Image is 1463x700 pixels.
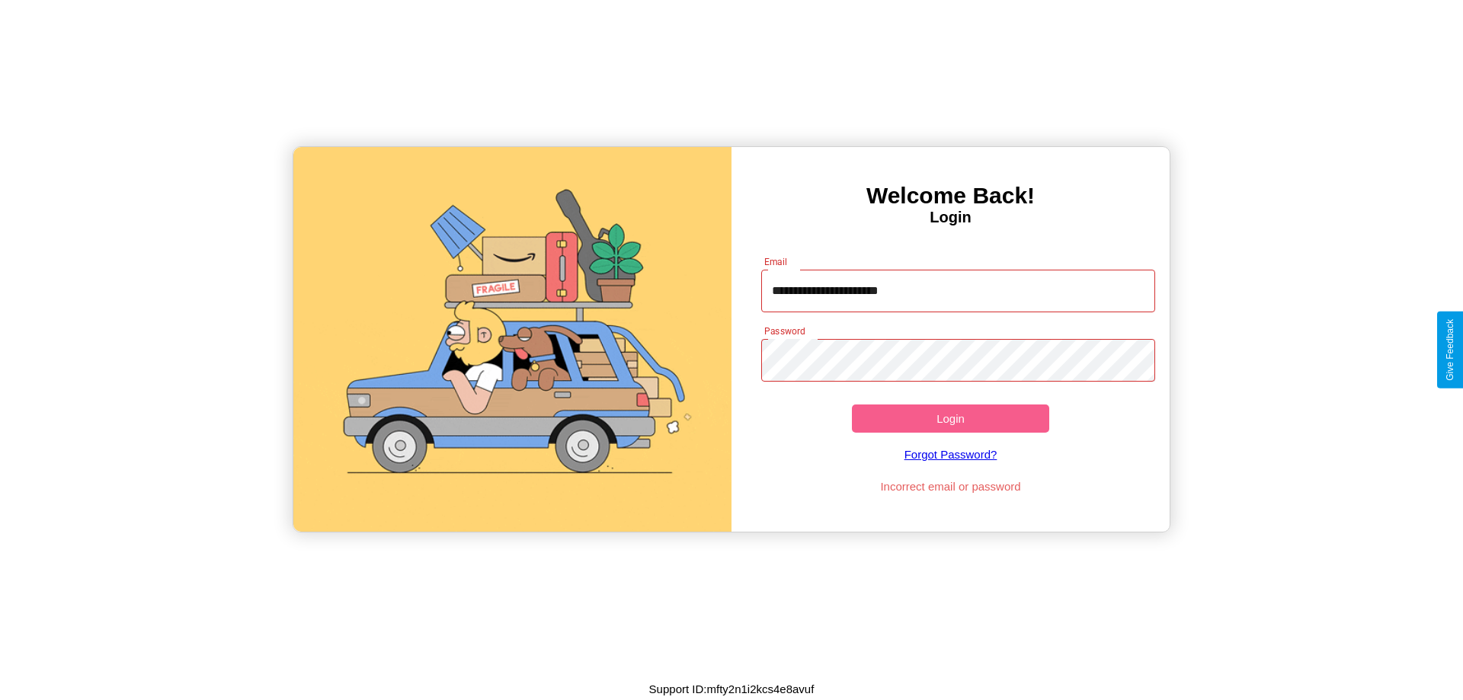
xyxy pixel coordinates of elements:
p: Support ID: mfty2n1i2kcs4e8avuf [649,679,815,699]
p: Incorrect email or password [754,476,1148,497]
img: gif [293,147,731,532]
label: Password [764,324,805,337]
h3: Welcome Back! [731,183,1170,209]
label: Email [764,255,788,268]
h4: Login [731,209,1170,226]
div: Give Feedback [1445,319,1455,381]
button: Login [852,404,1049,433]
a: Forgot Password? [754,433,1148,476]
